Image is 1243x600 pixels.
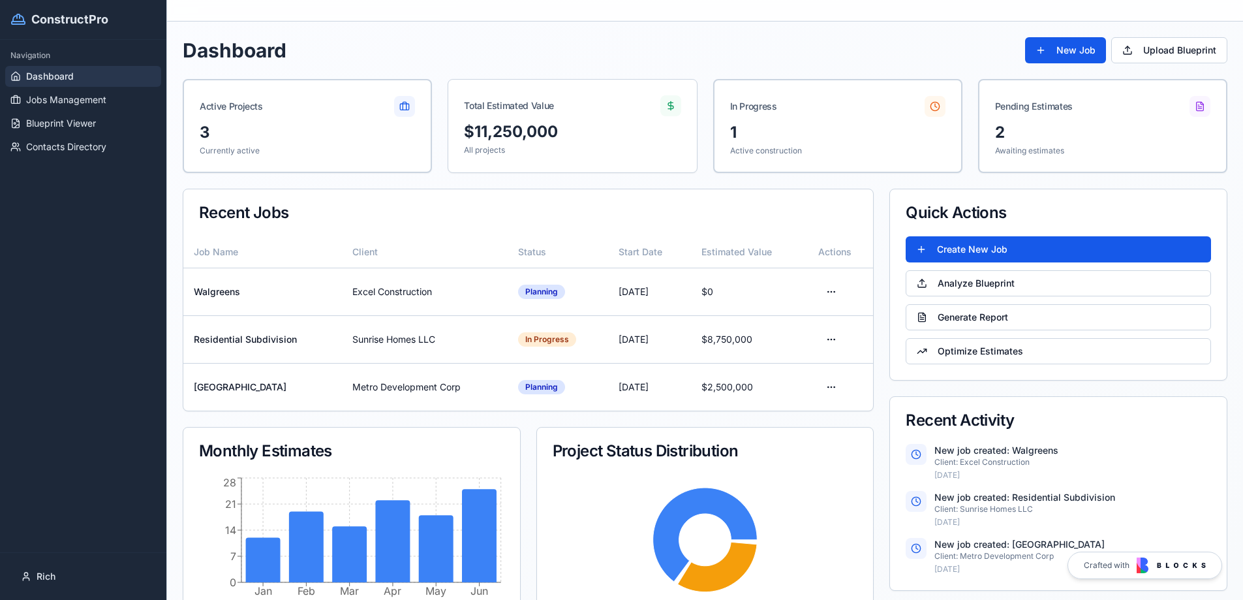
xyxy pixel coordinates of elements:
[934,457,1211,467] p: Client: Excel Construction
[608,236,691,268] th: Start Date
[995,100,1073,113] div: Pending Estimates
[200,146,415,156] p: Currently active
[298,585,315,597] tspan: Feb
[1067,552,1222,579] a: Crafted with
[730,100,777,113] div: In Progress
[691,236,808,268] th: Estimated Value
[995,122,1210,143] div: 2
[934,517,1211,528] p: [DATE]
[1025,37,1106,63] button: New Job
[691,268,808,315] td: $0
[906,270,1211,296] button: Analyze Blueprint
[223,476,236,488] tspan: 28
[730,122,945,143] div: 1
[5,45,161,66] div: Navigation
[608,268,691,315] td: [DATE]
[342,236,507,268] th: Client
[183,236,342,268] th: Job Name
[26,140,106,153] span: Contacts Directory
[184,80,431,172] a: Active Projects3Currently active
[906,205,1211,221] div: Quick Actions
[1137,558,1206,573] img: Blocks
[730,146,945,156] p: Active construction
[906,413,1211,428] div: Recent Activity
[464,99,554,112] div: Total Estimated Value
[508,236,609,268] th: Status
[5,136,161,157] a: Contacts Directory
[995,146,1210,156] p: Awaiting estimates
[553,443,858,459] div: Project Status Distribution
[225,524,236,536] tspan: 14
[470,585,488,597] tspan: Jun
[934,538,1211,551] p: New job created: [GEOGRAPHIC_DATA]
[254,585,272,597] tspan: Jan
[183,268,342,315] td: Walgreens
[10,563,156,590] button: Rich
[5,66,161,87] a: Dashboard
[934,470,1211,481] p: [DATE]
[26,70,74,83] span: Dashboard
[934,491,1211,504] p: New job created: Residential Subdivision
[37,570,55,583] span: Rich
[518,285,565,299] div: Planning
[425,585,446,597] tspan: May
[5,89,161,110] a: Jobs Management
[183,315,342,363] td: Residential Subdivision
[464,145,681,155] p: All projects
[31,10,108,29] h2: ConstructPro
[200,122,415,143] div: 3
[183,363,342,411] td: [GEOGRAPHIC_DATA]
[5,113,161,134] a: Blueprint Viewer
[934,551,1211,561] p: Client: Metro Development Corp
[200,100,263,113] div: Active Projects
[906,236,1211,262] button: Create New Job
[199,205,857,221] div: Recent Jobs
[1084,560,1129,571] span: Crafted with
[979,80,1226,172] a: Pending Estimates2Awaiting estimates
[342,315,507,363] td: Sunrise Homes LLC
[225,497,236,510] tspan: 21
[26,117,96,130] span: Blueprint Viewer
[714,80,961,172] a: In Progress1Active construction
[342,268,507,315] td: Excel Construction
[464,121,681,142] div: $11,250,000
[384,585,401,597] tspan: Apr
[342,363,507,411] td: Metro Development Corp
[934,444,1211,457] p: New job created: Walgreens
[906,304,1211,330] button: Generate Report
[183,39,286,62] h1: Dashboard
[934,564,1211,575] p: [DATE]
[691,315,808,363] td: $8,750,000
[691,363,808,411] td: $2,500,000
[906,338,1211,364] button: Optimize Estimates
[518,380,565,394] div: Planning
[230,576,236,588] tspan: 0
[934,504,1211,514] p: Client: Sunrise Homes LLC
[608,363,691,411] td: [DATE]
[199,443,504,459] div: Monthly Estimates
[608,315,691,363] td: [DATE]
[808,236,873,268] th: Actions
[340,585,359,597] tspan: Mar
[26,93,106,106] span: Jobs Management
[230,550,236,562] tspan: 7
[1111,37,1227,63] button: Upload Blueprint
[518,332,576,347] div: In Progress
